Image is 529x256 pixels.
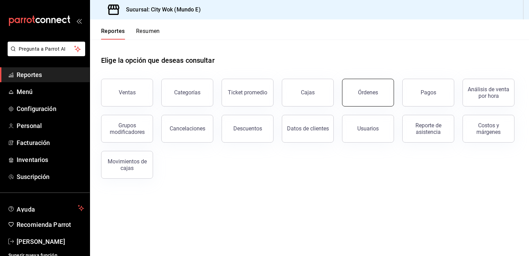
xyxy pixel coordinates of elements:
[287,125,329,132] div: Datos de clientes
[106,158,149,171] div: Movimientos de cajas
[120,6,201,14] h3: Sucursal: City Wok (Mundo E)
[174,89,200,96] div: Categorías
[467,86,510,99] div: Análisis de venta por hora
[402,79,454,106] button: Pagos
[161,79,213,106] button: Categorías
[421,89,436,96] div: Pagos
[222,115,274,143] button: Descuentos
[342,115,394,143] button: Usuarios
[342,79,394,106] button: Órdenes
[101,28,125,40] button: Reportes
[106,122,149,135] div: Grupos modificadores
[5,50,85,58] a: Pregunta a Parrot AI
[17,104,84,113] span: Configuración
[101,151,153,179] button: Movimientos de cajas
[407,122,450,135] div: Reporte de asistencia
[119,89,136,96] div: Ventas
[17,121,84,130] span: Personal
[161,115,213,143] button: Cancelaciones
[8,42,85,56] button: Pregunta a Parrot AI
[17,155,84,164] span: Inventarios
[101,28,160,40] div: navigation tabs
[463,79,514,106] button: Análisis de venta por hora
[76,18,82,24] button: open_drawer_menu
[17,138,84,147] span: Facturación
[282,115,334,143] button: Datos de clientes
[17,220,84,229] span: Recomienda Parrot
[17,70,84,79] span: Reportes
[101,55,215,66] h1: Elige la opción que deseas consultar
[17,204,75,212] span: Ayuda
[301,89,315,96] div: Cajas
[19,45,74,53] span: Pregunta a Parrot AI
[233,125,262,132] div: Descuentos
[17,172,84,181] span: Suscripción
[357,125,379,132] div: Usuarios
[467,122,510,135] div: Costos y márgenes
[402,115,454,143] button: Reporte de asistencia
[101,115,153,143] button: Grupos modificadores
[17,87,84,96] span: Menú
[228,89,267,96] div: Ticket promedio
[463,115,514,143] button: Costos y márgenes
[170,125,205,132] div: Cancelaciones
[358,89,378,96] div: Órdenes
[282,79,334,106] button: Cajas
[17,237,84,246] span: [PERSON_NAME]
[222,79,274,106] button: Ticket promedio
[101,79,153,106] button: Ventas
[136,28,160,40] button: Resumen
